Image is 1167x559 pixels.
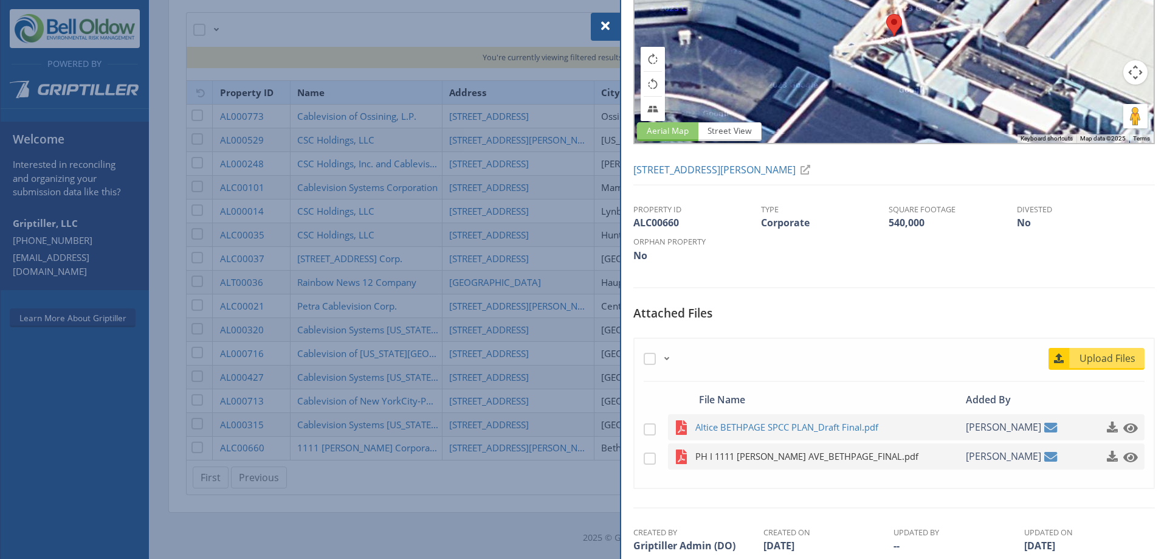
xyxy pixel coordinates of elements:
[698,122,762,141] span: Street View
[893,538,1021,553] td: --
[695,391,962,408] div: File Name
[1133,135,1150,142] a: Terms (opens in new tab)
[763,527,891,538] th: Created On
[633,236,761,248] th: Orphan Property
[966,414,1041,440] span: [PERSON_NAME]
[633,249,647,262] span: No
[633,538,761,553] td: Griptiller Admin (DO)
[761,204,889,215] th: Type
[1048,348,1145,370] a: Upload Files
[641,97,665,121] button: Tilt map
[966,443,1041,470] span: [PERSON_NAME]
[1024,527,1152,538] th: Updated On
[633,527,761,538] th: Created By
[761,216,810,229] span: Corporate
[633,216,679,229] span: ALC00660
[695,420,962,435] a: Altice BETHPAGE SPCC PLAN_Draft Final.pdf
[1021,134,1073,143] button: Keyboard shortcuts
[1080,135,1126,142] span: Map data ©2025
[962,391,1058,408] div: Added By
[641,47,665,71] button: Rotate map clockwise
[1071,351,1145,366] span: Upload Files
[633,307,1155,329] h5: Attached Files
[695,449,962,464] a: PH I 1111 [PERSON_NAME] AVE_BETHPAGE_FINAL.pdf
[889,204,1016,215] th: Square Footage
[1120,417,1135,439] a: Click to preview this file
[889,216,924,229] span: 540,000
[763,538,891,553] td: [DATE]
[637,122,698,141] span: Aerial Map
[633,163,815,176] a: [STREET_ADDRESS][PERSON_NAME]
[1017,204,1145,215] th: Divested
[695,420,933,435] span: Altice BETHPAGE SPCC PLAN_Draft Final.pdf
[1120,446,1135,468] a: Click to preview this file
[641,72,665,96] button: Rotate map counterclockwise
[1017,216,1031,229] span: No
[893,527,1021,538] th: Updated By
[1123,60,1148,85] button: Map camera controls
[1024,538,1152,553] td: [DATE]
[695,449,933,464] span: PH I 1111 [PERSON_NAME] AVE_BETHPAGE_FINAL.pdf
[1123,104,1148,128] button: Drag Pegman onto the map to open Street View
[633,204,761,215] th: Property ID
